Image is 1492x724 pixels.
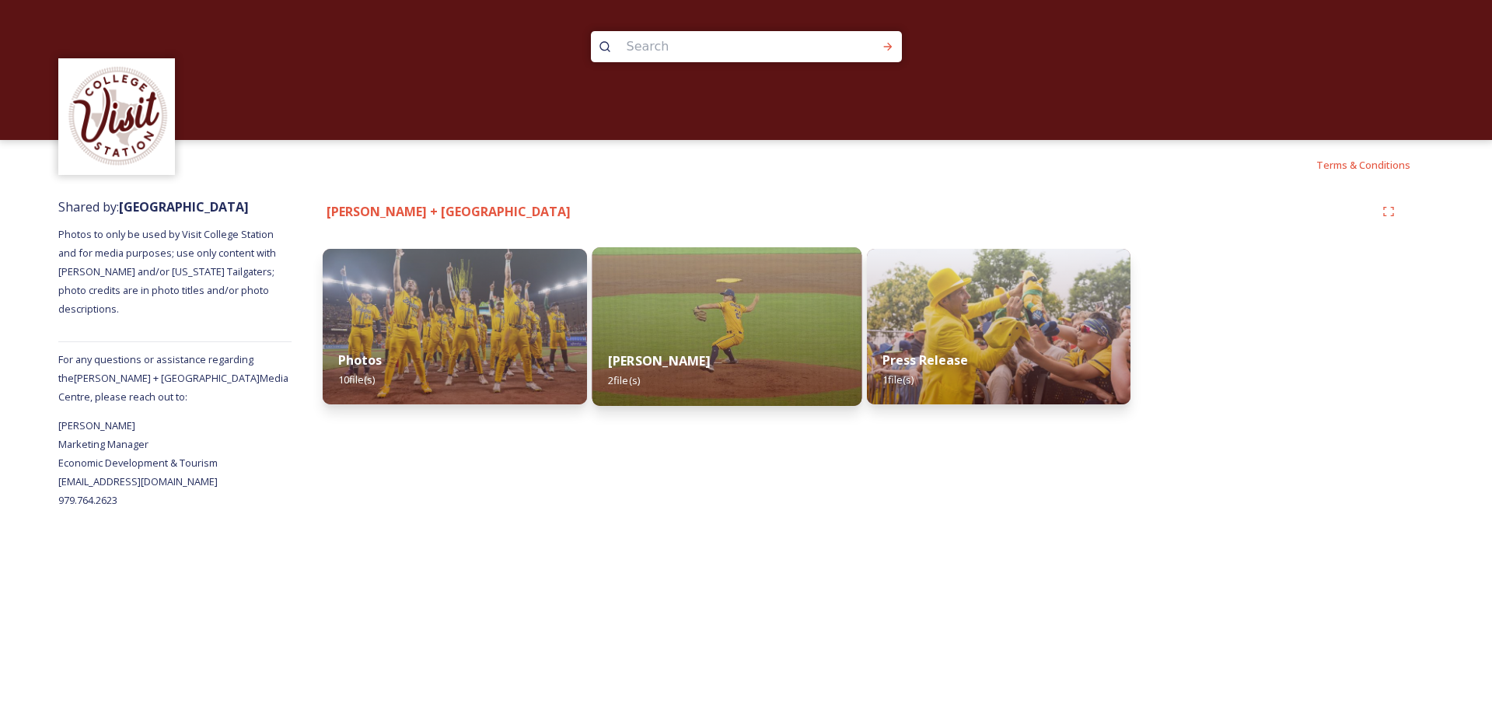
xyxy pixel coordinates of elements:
[608,373,640,387] span: 2 file(s)
[61,61,173,173] img: CollegeStation_Visit_Bug_Color.png
[338,352,382,369] strong: Photos
[1316,158,1410,172] span: Terms & Conditions
[323,249,587,404] img: 0872f307-d6d9-4f55-a631-90a9d46e6fa5.jpg
[119,198,249,215] strong: [GEOGRAPHIC_DATA]
[58,352,288,404] span: For any questions or assistance regarding the [PERSON_NAME] + [GEOGRAPHIC_DATA] Media Centre, ple...
[882,352,968,369] strong: Press Release
[592,247,861,406] img: b623b3d0-1a1e-4eb4-8c75-25073659986d.jpg
[58,418,218,507] span: [PERSON_NAME] Marketing Manager Economic Development & Tourism [EMAIL_ADDRESS][DOMAIN_NAME] 979.7...
[338,372,375,386] span: 10 file(s)
[1316,156,1434,174] a: Terms & Conditions
[882,372,914,386] span: 1 file(s)
[867,249,1131,404] img: f44a0f6e-17ab-4b39-a67b-83cb05a06327.jpg
[58,227,278,316] span: Photos to only be used by Visit College Station and for media purposes; use only content with [PE...
[327,203,571,220] strong: [PERSON_NAME] + [GEOGRAPHIC_DATA]
[608,352,711,369] strong: [PERSON_NAME]
[619,30,832,64] input: Search
[58,198,249,215] span: Shared by:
